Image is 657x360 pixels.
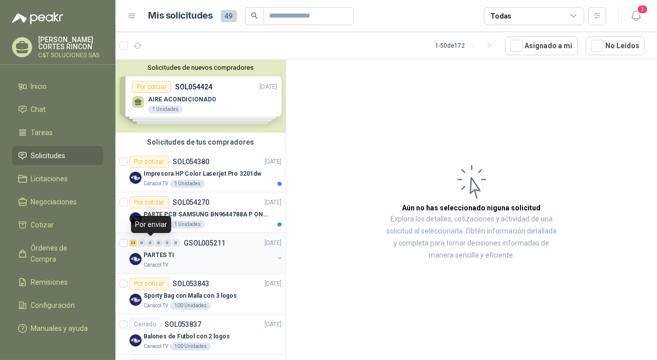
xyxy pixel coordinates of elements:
div: 0 [138,239,146,247]
a: Cotizar [12,215,103,234]
div: 0 [147,239,154,247]
a: CerradoSOL053837[DATE] Company LogoBalones de Futbol con 2 logosCaracol TV100 Unidades [115,314,286,355]
p: PARTES TI [144,251,174,260]
p: Balones de Futbol con 2 logos [144,332,230,341]
span: Tareas [31,127,53,138]
div: 1 - 50 de 172 [435,38,497,54]
img: Company Logo [129,253,142,265]
p: Caracol TV [144,261,168,269]
div: Por enviar [131,216,171,233]
span: Manuales y ayuda [31,323,88,334]
a: Manuales y ayuda [12,319,103,338]
a: Solicitudes [12,146,103,165]
span: search [251,12,258,19]
a: Tareas [12,123,103,142]
span: 3 [637,5,648,14]
button: Solicitudes de nuevos compradores [119,64,282,71]
img: Company Logo [129,212,142,224]
p: [DATE] [265,198,282,207]
div: 1 Unidades [170,220,205,228]
a: Órdenes de Compra [12,238,103,269]
p: SOL054270 [173,199,209,206]
div: 100 Unidades [170,302,211,310]
div: Por cotizar [129,196,169,208]
a: Negociaciones [12,192,103,211]
span: Órdenes de Compra [31,243,94,265]
a: Por cotizarSOL054270[DATE] Company LogoPARTE PCB SAMSUNG BN9644788A P ONECONNECaracol TV1 Unidades [115,192,286,233]
button: Asignado a mi [505,36,578,55]
h3: Aún no has seleccionado niguna solicitud [403,202,541,213]
p: GSOL005211 [184,239,225,247]
span: Cotizar [31,219,54,230]
img: Company Logo [129,172,142,184]
div: 0 [155,239,163,247]
div: 0 [172,239,180,247]
div: Solicitudes de nuevos compradoresPor cotizarSOL054424[DATE] AIRE ACONDICIONADO1 UnidadesPor cotiz... [115,60,286,133]
p: SOL053843 [173,280,209,287]
p: [DATE] [265,238,282,248]
a: Inicio [12,77,103,96]
a: Por cotizarSOL053843[DATE] Company LogoSporty Bag con Malla con 3 logosCaracol TV100 Unidades [115,274,286,314]
div: 100 Unidades [170,342,211,350]
span: Chat [31,104,46,115]
a: Chat [12,100,103,119]
span: Negociaciones [31,196,77,207]
a: Configuración [12,296,103,315]
span: Remisiones [31,277,68,288]
div: 23 [129,239,137,247]
p: C&T SOLUCIONES SAS [38,52,103,58]
p: SOL053837 [165,321,201,328]
p: Caracol TV [144,302,168,310]
p: Caracol TV [144,180,168,188]
button: No Leídos [586,36,645,55]
p: Explora los detalles, cotizaciones y actividad de una solicitud al seleccionarla. Obtén informaci... [386,213,557,262]
div: Cerrado [129,318,161,330]
div: Por cotizar [129,156,169,168]
a: 23 0 0 0 0 0 GSOL005211[DATE] Company LogoPARTES TICaracol TV [129,237,284,269]
span: 49 [221,10,237,22]
p: Sporty Bag con Malla con 3 logos [144,291,237,301]
img: Company Logo [129,294,142,306]
span: Licitaciones [31,173,68,184]
div: Todas [490,11,511,22]
p: [DATE] [265,157,282,167]
a: Remisiones [12,273,103,292]
img: Company Logo [129,334,142,346]
p: [PERSON_NAME] CORTES RINCON [38,36,103,50]
div: Por cotizar [129,278,169,290]
p: Caracol TV [144,342,168,350]
span: Configuración [31,300,75,311]
p: [DATE] [265,320,282,329]
span: Solicitudes [31,150,66,161]
p: Impresora HP Color Laserjet Pro 3201dw [144,169,261,179]
button: 3 [627,7,645,25]
span: Inicio [31,81,47,92]
h1: Mis solicitudes [149,9,213,23]
div: 0 [164,239,171,247]
a: Licitaciones [12,169,103,188]
p: SOL054380 [173,158,209,165]
div: Solicitudes de tus compradores [115,133,286,152]
div: 1 Unidades [170,180,205,188]
img: Logo peakr [12,12,63,24]
p: [DATE] [265,279,282,289]
a: Por cotizarSOL054380[DATE] Company LogoImpresora HP Color Laserjet Pro 3201dwCaracol TV1 Unidades [115,152,286,192]
p: PARTE PCB SAMSUNG BN9644788A P ONECONNE [144,210,269,219]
